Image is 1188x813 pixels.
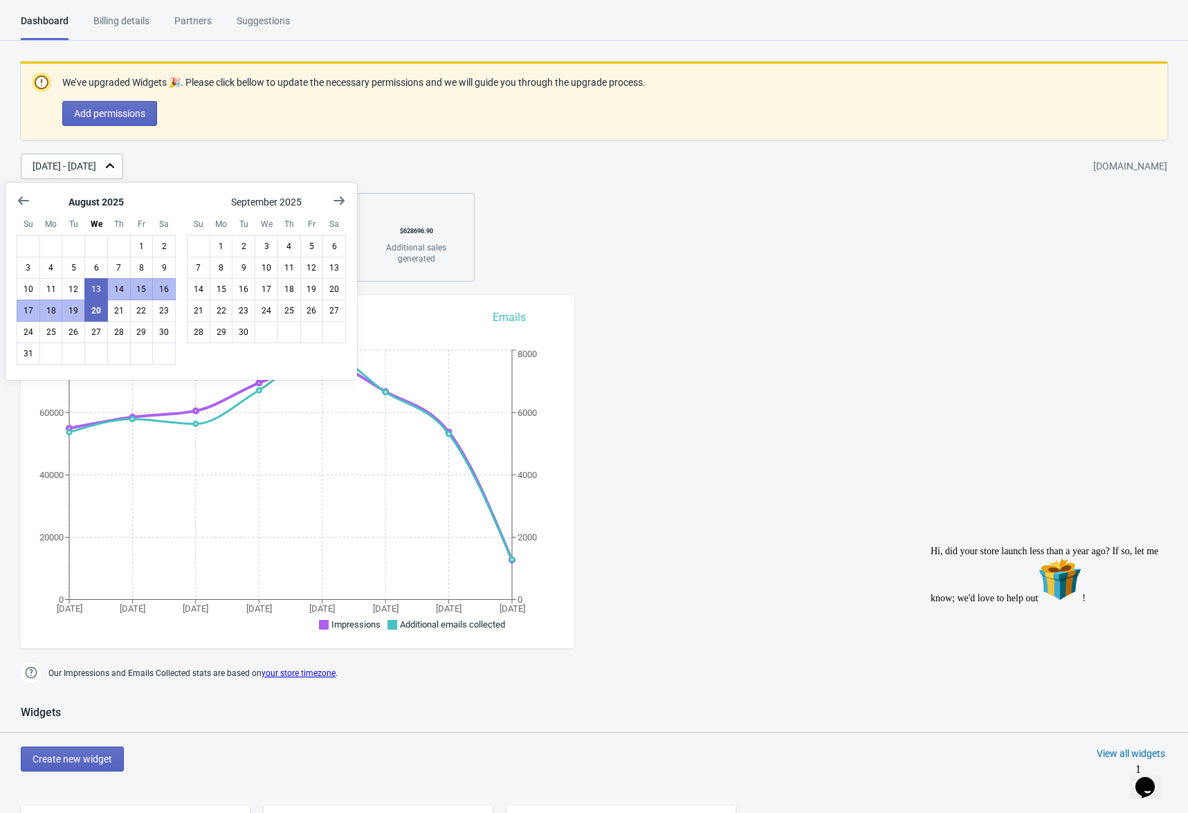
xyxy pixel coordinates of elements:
[57,603,82,614] tspan: [DATE]
[17,342,40,365] button: August 31 2025
[152,321,176,343] button: August 30 2025
[39,321,63,343] button: August 25 2025
[107,257,131,279] button: August 7 2025
[210,257,233,279] button: September 8 2025
[300,300,324,322] button: September 26 2025
[210,278,233,300] button: September 15 2025
[152,278,176,300] button: August 16 2025
[518,470,537,480] tspan: 4000
[62,75,646,90] p: We’ve upgraded Widgets 🎉. Please click bellow to update the necessary permissions and we will gui...
[246,603,272,614] tspan: [DATE]
[232,321,255,343] button: September 30 2025
[232,300,255,322] button: September 23 2025
[322,212,346,236] div: Saturday
[174,14,212,38] div: Partners
[62,257,85,279] button: August 5 2025
[152,300,176,322] button: August 23 2025
[232,257,255,279] button: September 9 2025
[130,321,154,343] button: August 29 2025
[33,753,112,765] span: Create new widget
[107,321,131,343] button: August 28 2025
[1093,154,1167,179] div: [DOMAIN_NAME]
[62,300,85,322] button: August 19 2025
[210,300,233,322] button: September 22 2025
[130,212,154,236] div: Friday
[300,235,324,257] button: September 5 2025
[59,594,64,605] tspan: 0
[255,278,278,300] button: September 17 2025
[17,278,40,300] button: August 10 2025
[518,349,537,359] tspan: 8000
[39,408,64,418] tspan: 60000
[331,619,381,630] span: Impressions
[327,188,351,213] button: Show next month, October 2025
[1097,747,1165,760] div: View all widgets
[84,257,108,279] button: August 6 2025
[277,278,301,300] button: September 18 2025
[48,662,338,685] span: Our Impressions and Emails Collected stats are based on .
[187,278,210,300] button: September 14 2025
[518,408,537,418] tspan: 6000
[6,6,233,63] span: Hi, did your store launch less than a year ago? If so, let me know; we'd love to help out !
[152,257,176,279] button: August 9 2025
[232,278,255,300] button: September 16 2025
[62,321,85,343] button: August 26 2025
[300,257,324,279] button: September 12 2025
[322,235,346,257] button: September 6 2025
[17,321,40,343] button: August 24 2025
[39,257,63,279] button: August 4 2025
[255,257,278,279] button: September 10 2025
[62,101,157,126] button: Add permissions
[322,278,346,300] button: September 20 2025
[300,278,324,300] button: September 19 2025
[21,747,124,771] button: Create new widget
[374,242,459,264] div: Additional sales generated
[84,300,108,322] button: Today August 20 2025
[183,603,208,614] tspan: [DATE]
[107,212,131,236] div: Thursday
[925,540,1174,751] iframe: chat widget
[62,212,85,236] div: Tuesday
[187,257,210,279] button: September 7 2025
[84,212,108,236] div: Wednesday
[210,321,233,343] button: September 29 2025
[255,235,278,257] button: September 3 2025
[120,603,145,614] tspan: [DATE]
[21,662,42,683] img: help.png
[39,212,63,236] div: Monday
[130,278,154,300] button: August 15 2025
[518,532,537,542] tspan: 2000
[500,603,525,614] tspan: [DATE]
[374,220,459,242] div: $ 628696.90
[436,603,462,614] tspan: [DATE]
[232,235,255,257] button: September 2 2025
[84,278,108,300] button: August 13 2025
[74,108,145,119] span: Add permissions
[11,188,36,213] button: Show previous month, July 2025
[210,235,233,257] button: September 1 2025
[21,14,68,40] div: Dashboard
[322,300,346,322] button: September 27 2025
[84,321,108,343] button: August 27 2025
[237,14,290,38] div: Suggestions
[107,300,131,322] button: August 21 2025
[39,470,64,480] tspan: 40000
[1130,758,1174,799] iframe: chat widget
[262,668,336,678] a: your store timezone
[17,300,40,322] button: August 17 2025
[152,212,176,236] div: Saturday
[373,603,399,614] tspan: [DATE]
[322,257,346,279] button: September 13 2025
[130,257,154,279] button: August 8 2025
[113,17,157,61] img: :gift:
[210,212,233,236] div: Monday
[255,300,278,322] button: September 24 2025
[255,212,278,236] div: Wednesday
[518,594,522,605] tspan: 0
[277,257,301,279] button: September 11 2025
[232,212,255,236] div: Tuesday
[6,6,255,64] div: Hi, did your store launch less than a year ago? If so, let me know; we'd love to help out🎁!
[300,212,324,236] div: Friday
[400,619,505,630] span: Additional emails collected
